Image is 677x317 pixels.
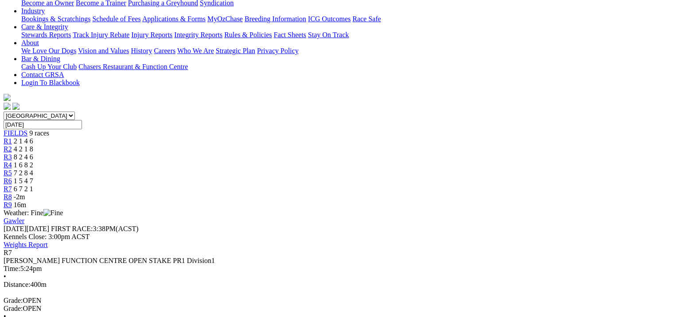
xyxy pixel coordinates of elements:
span: 1 6 8 2 [14,161,33,169]
a: ICG Outcomes [308,15,350,23]
a: R9 [4,201,12,209]
a: R1 [4,137,12,145]
a: R2 [4,145,12,153]
div: Bar & Dining [21,63,667,71]
a: Applications & Forms [142,15,206,23]
a: Rules & Policies [224,31,272,39]
div: About [21,47,667,55]
input: Select date [4,120,82,129]
a: MyOzChase [207,15,243,23]
span: [DATE] [4,225,27,232]
span: 1 5 4 7 [14,177,33,185]
span: Time: [4,265,20,272]
span: 3:38PM(ACST) [51,225,139,232]
a: About [21,39,39,46]
a: Injury Reports [131,31,172,39]
a: Login To Blackbook [21,79,80,86]
span: [DATE] [4,225,49,232]
a: Track Injury Rebate [73,31,129,39]
span: -2m [14,193,25,201]
a: Industry [21,7,45,15]
img: facebook.svg [4,103,11,110]
a: Privacy Policy [257,47,299,54]
a: R4 [4,161,12,169]
img: logo-grsa-white.png [4,94,11,101]
a: Gawler [4,217,24,224]
a: Stay On Track [308,31,349,39]
div: [PERSON_NAME] FUNCTION CENTRE OPEN STAKE PR1 Division1 [4,257,667,265]
a: Bar & Dining [21,55,60,62]
a: Chasers Restaurant & Function Centre [78,63,188,70]
span: 16m [14,201,26,209]
a: Contact GRSA [21,71,64,78]
a: Breeding Information [245,15,306,23]
div: 400m [4,281,667,289]
span: Weather: Fine [4,209,63,216]
span: 8 2 4 6 [14,153,33,161]
a: R3 [4,153,12,161]
img: Fine [43,209,63,217]
a: FIELDS [4,129,27,137]
span: Grade: [4,297,23,304]
a: R8 [4,193,12,201]
a: Cash Up Your Club [21,63,77,70]
a: Weights Report [4,241,48,248]
div: OPEN [4,305,667,313]
div: Care & Integrity [21,31,667,39]
div: Industry [21,15,667,23]
a: Strategic Plan [216,47,255,54]
span: • [4,273,6,280]
a: R7 [4,185,12,193]
a: Integrity Reports [174,31,222,39]
a: We Love Our Dogs [21,47,76,54]
span: Distance: [4,281,30,288]
a: Bookings & Scratchings [21,15,90,23]
span: 2 1 4 6 [14,137,33,145]
a: Careers [154,47,175,54]
span: 4 2 1 8 [14,145,33,153]
a: R6 [4,177,12,185]
div: 5:24pm [4,265,667,273]
a: Stewards Reports [21,31,71,39]
span: FIRST RACE: [51,225,93,232]
a: Race Safe [352,15,381,23]
div: Kennels Close: 3:00pm ACST [4,233,667,241]
img: twitter.svg [12,103,19,110]
a: Care & Integrity [21,23,68,31]
span: 7 2 8 4 [14,169,33,177]
a: Fact Sheets [274,31,306,39]
a: Who We Are [177,47,214,54]
span: R7 [4,249,12,256]
span: 9 races [29,129,49,137]
span: 6 7 2 1 [14,185,33,193]
a: R5 [4,169,12,177]
a: History [131,47,152,54]
a: Vision and Values [78,47,129,54]
a: Schedule of Fees [92,15,140,23]
div: OPEN [4,297,667,305]
span: Grade: [4,305,23,312]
